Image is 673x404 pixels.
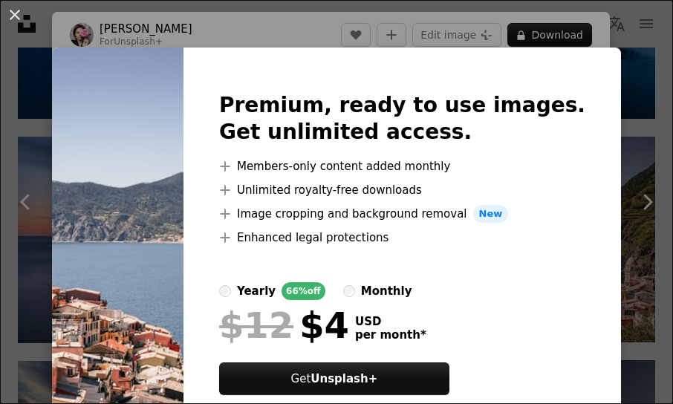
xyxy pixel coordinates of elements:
[219,92,585,146] h2: Premium, ready to use images. Get unlimited access.
[355,328,426,342] span: per month *
[361,282,412,300] div: monthly
[219,285,231,297] input: yearly66%off
[237,282,276,300] div: yearly
[282,282,325,300] div: 66% off
[219,306,293,345] span: $12
[355,315,426,328] span: USD
[219,229,585,247] li: Enhanced legal protections
[343,285,355,297] input: monthly
[219,362,449,395] button: GetUnsplash+
[219,205,585,223] li: Image cropping and background removal
[219,181,585,199] li: Unlimited royalty-free downloads
[473,205,509,223] span: New
[219,306,349,345] div: $4
[311,372,377,385] strong: Unsplash+
[219,157,585,175] li: Members-only content added monthly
